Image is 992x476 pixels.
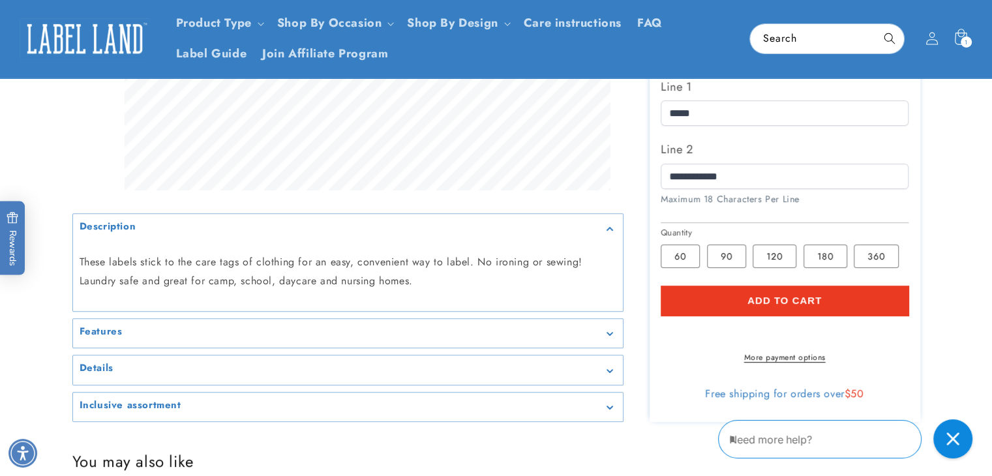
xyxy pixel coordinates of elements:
[407,14,498,31] a: Shop By Design
[8,439,37,468] div: Accessibility Menu
[73,214,623,243] summary: Description
[854,245,899,268] label: 360
[176,14,252,31] a: Product Type
[753,245,796,268] label: 120
[168,8,269,38] summary: Product Type
[747,295,822,306] span: Add to cart
[262,46,388,61] span: Join Affiliate Program
[661,245,700,268] label: 60
[80,220,136,233] h2: Description
[707,245,746,268] label: 90
[661,351,909,363] a: More payment options
[850,386,864,401] span: 50
[629,8,670,38] a: FAQ
[73,319,623,348] summary: Features
[661,76,909,97] label: Line 1
[80,362,113,375] h2: Details
[661,226,693,239] legend: Quantity
[875,24,904,53] button: Search
[20,18,150,59] img: Label Land
[661,286,909,316] button: Add to cart
[168,38,255,69] a: Label Guide
[804,245,847,268] label: 180
[637,16,663,31] span: FAQ
[524,16,622,31] span: Care instructions
[845,386,851,401] span: $
[72,451,920,471] h2: You may also like
[277,16,382,31] span: Shop By Occasion
[516,8,629,38] a: Care instructions
[73,393,623,422] summary: Inclusive assortment
[15,14,155,64] a: Label Land
[80,325,123,338] h2: Features
[80,253,616,291] p: These labels stick to the care tags of clothing for an easy, convenient way to label. No ironing ...
[176,46,247,61] span: Label Guide
[661,139,909,160] label: Line 2
[254,38,396,69] a: Join Affiliate Program
[399,8,515,38] summary: Shop By Design
[7,212,19,266] span: Rewards
[73,355,623,385] summary: Details
[965,37,968,48] span: 1
[661,387,909,400] div: Free shipping for orders over
[718,415,979,463] iframe: Gorgias Floating Chat
[269,8,400,38] summary: Shop By Occasion
[661,192,909,206] div: Maximum 18 Characters Per Line
[80,399,181,412] h2: Inclusive assortment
